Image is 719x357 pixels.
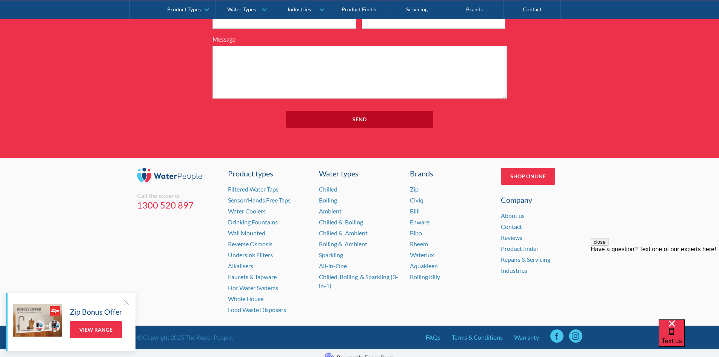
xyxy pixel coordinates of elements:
[319,240,367,247] a: Boiling & Ambient
[286,111,433,128] input: Send
[228,229,265,236] a: Wall Mounted
[591,238,719,329] iframe: podium webchat widget prompt
[228,262,253,269] a: Alkalisers
[212,35,507,44] label: Message
[501,194,582,206] div: Company
[410,262,438,269] a: Aquakleen
[501,267,527,274] a: Industries
[410,207,420,215] a: Billi
[501,234,522,241] a: Reviews
[501,168,555,185] a: Shop Online
[410,240,428,247] a: Rheem
[70,306,122,317] h5: Zip Bonus Offer
[410,273,440,280] a: Boiling billy
[501,245,539,252] a: Product finder
[319,185,337,193] a: Chilled
[410,229,422,236] a: Bibo
[228,251,273,258] a: Undersink Filters
[319,229,368,236] a: Chilled & Ambient
[319,168,400,179] a: Water types
[137,199,219,211] a: 1300 520 897
[228,306,286,313] a: Food Waste Disposers
[228,207,266,215] a: Water Coolers
[319,273,398,289] a: Chilled, Boiling & Sparkling (3-in-1)
[319,218,363,226] a: Chilled & Boiling
[227,6,256,12] div: Water Types
[410,218,430,226] a: Enware
[70,321,122,338] a: View Range
[228,295,263,302] a: Whole House
[228,240,273,247] a: Reverse Osmosis
[319,251,343,258] a: Sparkling
[228,273,277,280] a: Faucets & Tapware
[137,192,219,199] div: Call the experts
[228,168,309,179] a: Product types
[501,256,550,263] a: Repairs & Servicing
[228,196,291,204] a: Sensor/Hands Free Taps
[319,196,337,204] a: Boiling
[410,251,434,258] a: Waterlux
[410,168,491,179] div: Brands
[426,333,440,342] a: FAQs
[319,262,347,269] a: All-in-One
[167,6,201,12] div: Product Types
[319,207,342,215] a: Ambient
[659,319,719,357] iframe: podium webchat widget bubble
[13,304,62,337] img: Zip Bonus Offer
[228,185,279,193] a: Filtered Water Taps
[501,212,525,219] a: About us
[501,223,522,230] a: Contact
[137,333,233,342] div: © Copyright 2025 The Water People.
[228,218,278,226] a: Drinking Fountains
[410,196,423,204] a: Civiq
[228,284,278,291] a: Hot Water Systems
[410,185,419,193] a: Zip
[514,333,539,342] a: Warranty
[288,6,311,12] div: Industries
[452,333,503,342] a: Terms & Conditions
